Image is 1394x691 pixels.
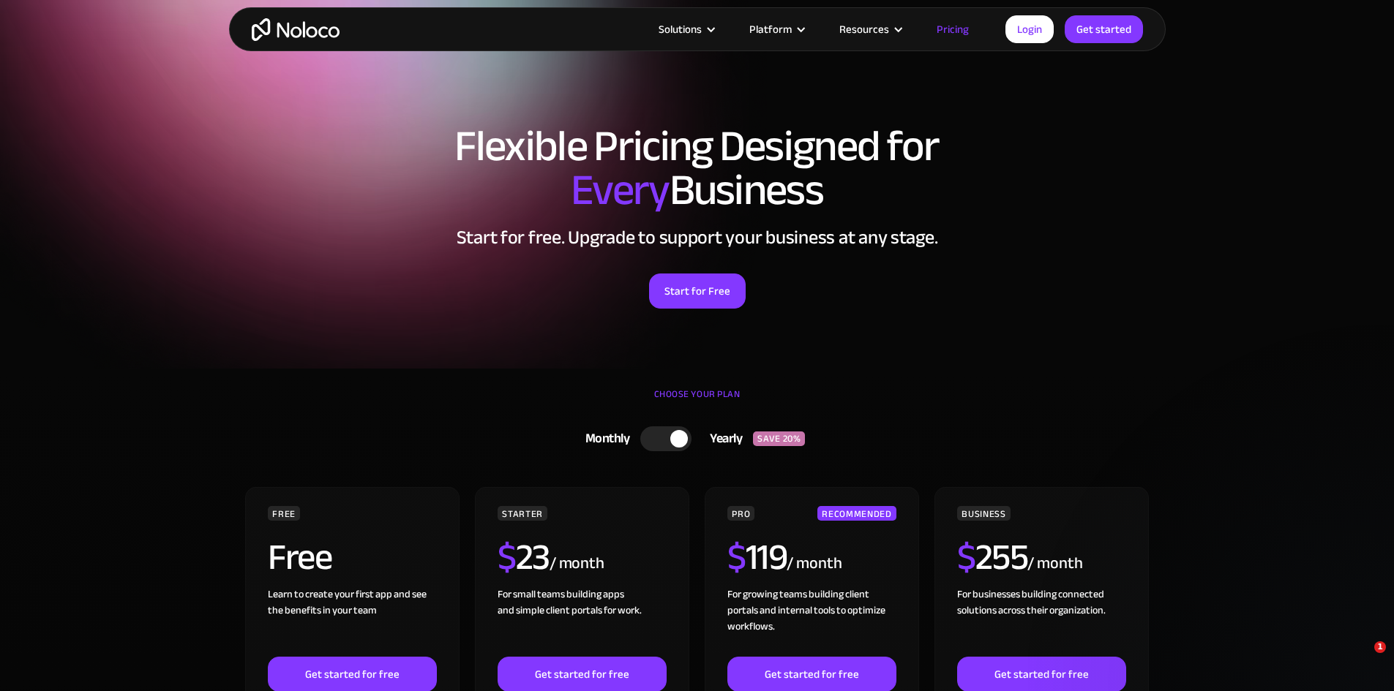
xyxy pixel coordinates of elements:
div: RECOMMENDED [817,506,896,521]
span: $ [498,523,516,592]
a: Pricing [918,20,987,39]
div: CHOOSE YOUR PLAN [244,383,1151,420]
div: Solutions [640,20,731,39]
div: For small teams building apps and simple client portals for work. ‍ [498,586,666,657]
div: BUSINESS [957,506,1010,521]
a: Get started [1065,15,1143,43]
div: STARTER [498,506,547,521]
span: $ [957,523,975,592]
h2: 119 [727,539,787,575]
div: / month [550,552,604,575]
span: $ [727,523,746,592]
div: Monthly [567,428,641,450]
a: Login [1005,15,1054,43]
h1: Flexible Pricing Designed for Business [244,124,1151,212]
div: Resources [839,20,889,39]
a: Start for Free [649,273,746,309]
span: 1 [1374,641,1386,653]
div: Yearly [692,428,753,450]
div: / month [787,552,842,575]
div: For growing teams building client portals and internal tools to optimize workflows. [727,586,896,657]
div: Solutions [659,20,702,39]
div: Platform [749,20,792,39]
span: Every [571,149,670,231]
h2: Free [268,539,331,575]
div: Resources [821,20,918,39]
h2: 23 [498,539,550,575]
div: Learn to create your first app and see the benefits in your team ‍ [268,586,436,657]
h2: 255 [957,539,1027,575]
a: home [252,18,340,41]
div: For businesses building connected solutions across their organization. ‍ [957,586,1125,657]
h2: Start for free. Upgrade to support your business at any stage. [244,227,1151,249]
div: FREE [268,506,300,521]
div: SAVE 20% [753,431,805,446]
div: Platform [731,20,821,39]
iframe: Intercom live chat [1344,641,1379,676]
div: / month [1027,552,1082,575]
div: PRO [727,506,754,521]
